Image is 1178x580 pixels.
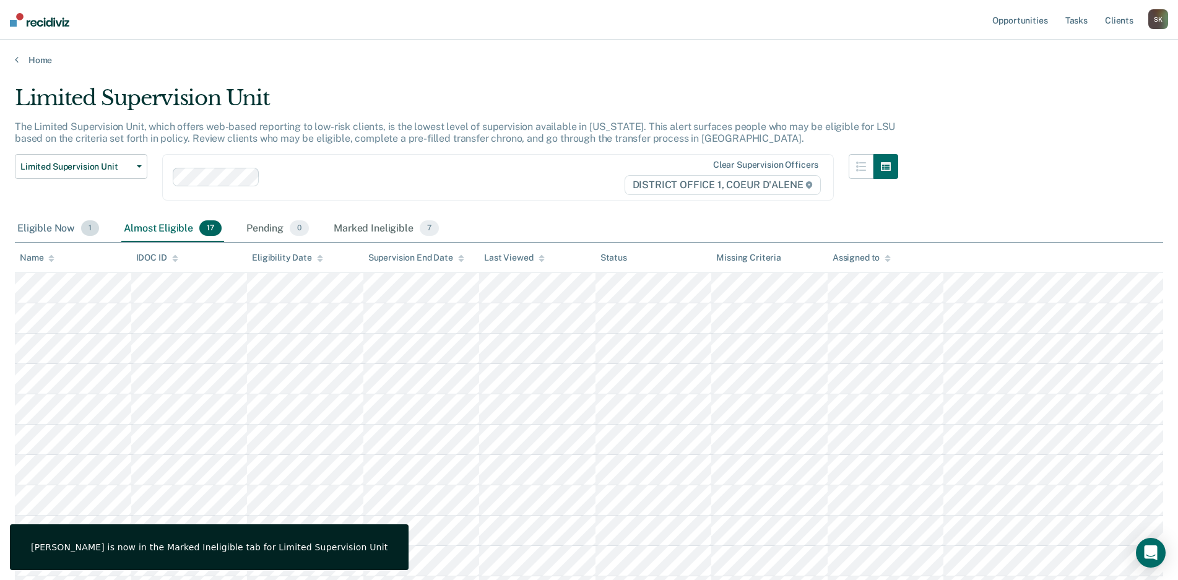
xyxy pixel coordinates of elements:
div: Last Viewed [484,253,544,263]
span: 1 [81,220,99,236]
div: Name [20,253,54,263]
div: Supervision End Date [368,253,464,263]
div: Assigned to [833,253,891,263]
div: Eligible Now1 [15,215,102,243]
div: Pending0 [244,215,311,243]
div: Clear supervision officers [713,160,818,170]
div: Limited Supervision Unit [15,85,898,121]
button: Limited Supervision Unit [15,154,147,179]
button: SK [1148,9,1168,29]
div: Almost Eligible17 [121,215,224,243]
p: The Limited Supervision Unit, which offers web-based reporting to low-risk clients, is the lowest... [15,121,895,144]
div: [PERSON_NAME] is now in the Marked Ineligible tab for Limited Supervision Unit [31,542,388,553]
a: Home [15,54,1163,66]
div: Marked Ineligible7 [331,215,441,243]
div: S K [1148,9,1168,29]
div: IDOC ID [136,253,178,263]
div: Eligibility Date [252,253,323,263]
span: 17 [199,220,222,236]
div: Open Intercom Messenger [1136,538,1166,568]
div: Missing Criteria [716,253,781,263]
span: 7 [420,220,439,236]
span: Limited Supervision Unit [20,162,132,172]
span: DISTRICT OFFICE 1, COEUR D'ALENE [625,175,821,195]
div: Status [600,253,627,263]
span: 0 [290,220,309,236]
img: Recidiviz [10,13,69,27]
